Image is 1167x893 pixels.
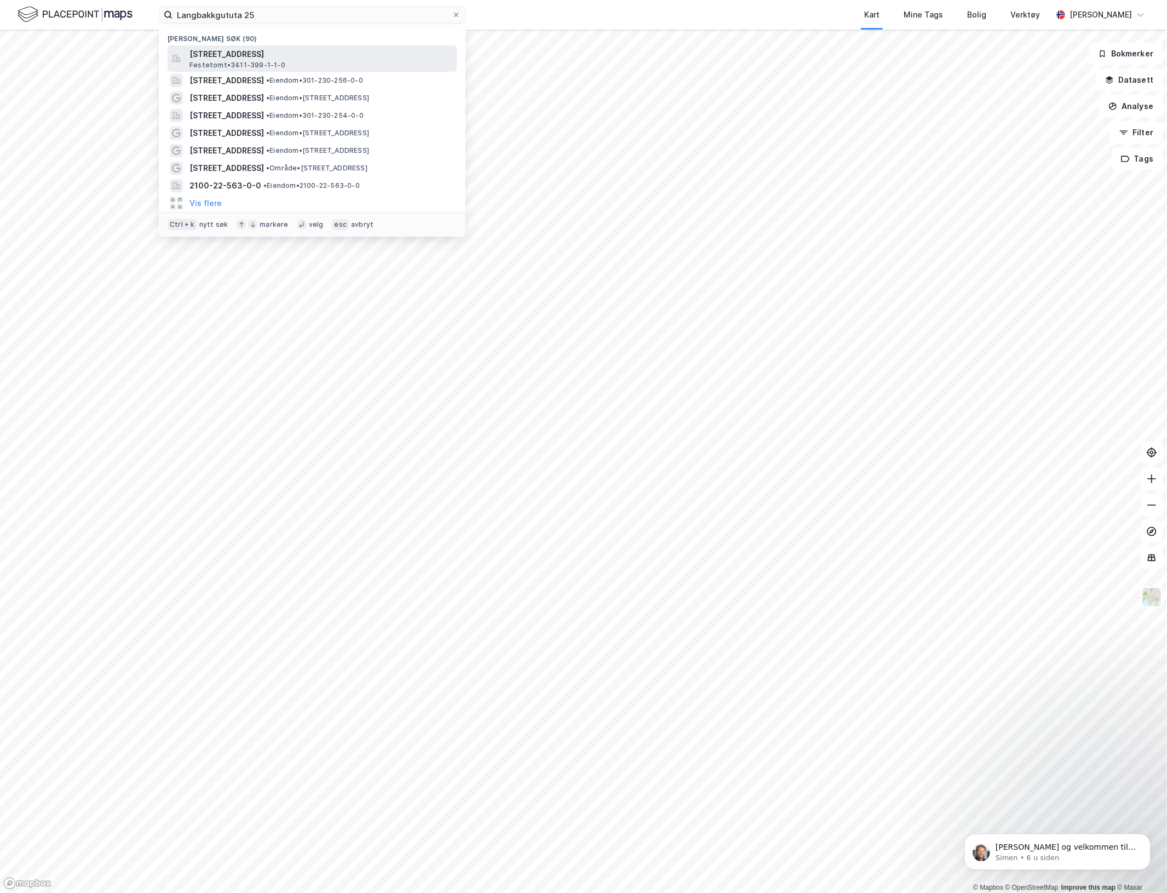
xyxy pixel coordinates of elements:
span: [STREET_ADDRESS] [189,91,264,105]
span: Eiendom • [STREET_ADDRESS] [266,146,369,155]
span: Område • [STREET_ADDRESS] [266,164,367,173]
button: Bokmerker [1089,43,1163,65]
div: avbryt [351,220,373,229]
span: Eiendom • 301-230-254-0-0 [266,111,364,120]
span: • [266,129,269,137]
img: logo.f888ab2527a4732fd821a326f86c7f29.svg [18,5,133,24]
button: Analyse [1099,95,1163,117]
span: Eiendom • 301-230-256-0-0 [266,76,363,85]
span: [STREET_ADDRESS] [189,162,264,175]
div: velg [309,220,324,229]
a: OpenStreetMap [1005,884,1059,891]
a: Mapbox homepage [3,877,51,890]
span: • [266,111,269,119]
button: Tags [1112,148,1163,170]
span: Eiendom • 2100-22-563-0-0 [263,181,360,190]
iframe: Intercom notifications melding [948,811,1167,888]
span: [PERSON_NAME] og velkommen til Newsec Maps, [PERSON_NAME] det er du lurer på så er det bare å ta ... [48,32,188,84]
input: Søk på adresse, matrikkel, gårdeiere, leietakere eller personer [173,7,452,23]
span: • [266,146,269,154]
span: [STREET_ADDRESS] [189,74,264,87]
img: Z [1141,587,1162,608]
span: [STREET_ADDRESS] [189,144,264,157]
span: [STREET_ADDRESS] [189,48,452,61]
span: 2100-22-563-0-0 [189,179,261,192]
div: [PERSON_NAME] [1070,8,1132,21]
span: • [263,181,267,190]
span: • [266,94,269,102]
div: Mine Tags [904,8,943,21]
span: • [266,164,269,172]
div: Ctrl + k [168,219,197,230]
button: Filter [1110,122,1163,144]
span: [STREET_ADDRESS] [189,127,264,140]
div: markere [260,220,288,229]
span: Festetomt • 3411-399-1-1-0 [189,61,285,70]
div: nytt søk [199,220,228,229]
a: Improve this map [1061,884,1116,891]
span: [STREET_ADDRESS] [189,109,264,122]
div: [PERSON_NAME] søk (90) [159,26,465,45]
span: Eiendom • [STREET_ADDRESS] [266,94,369,102]
div: esc [332,219,349,230]
button: Vis flere [189,197,222,210]
div: Bolig [967,8,986,21]
span: • [266,76,269,84]
button: Datasett [1096,69,1163,91]
div: Kart [864,8,879,21]
div: Verktøy [1010,8,1040,21]
p: Message from Simen, sent 6 u siden [48,42,189,52]
a: Mapbox [973,884,1003,891]
span: Eiendom • [STREET_ADDRESS] [266,129,369,138]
